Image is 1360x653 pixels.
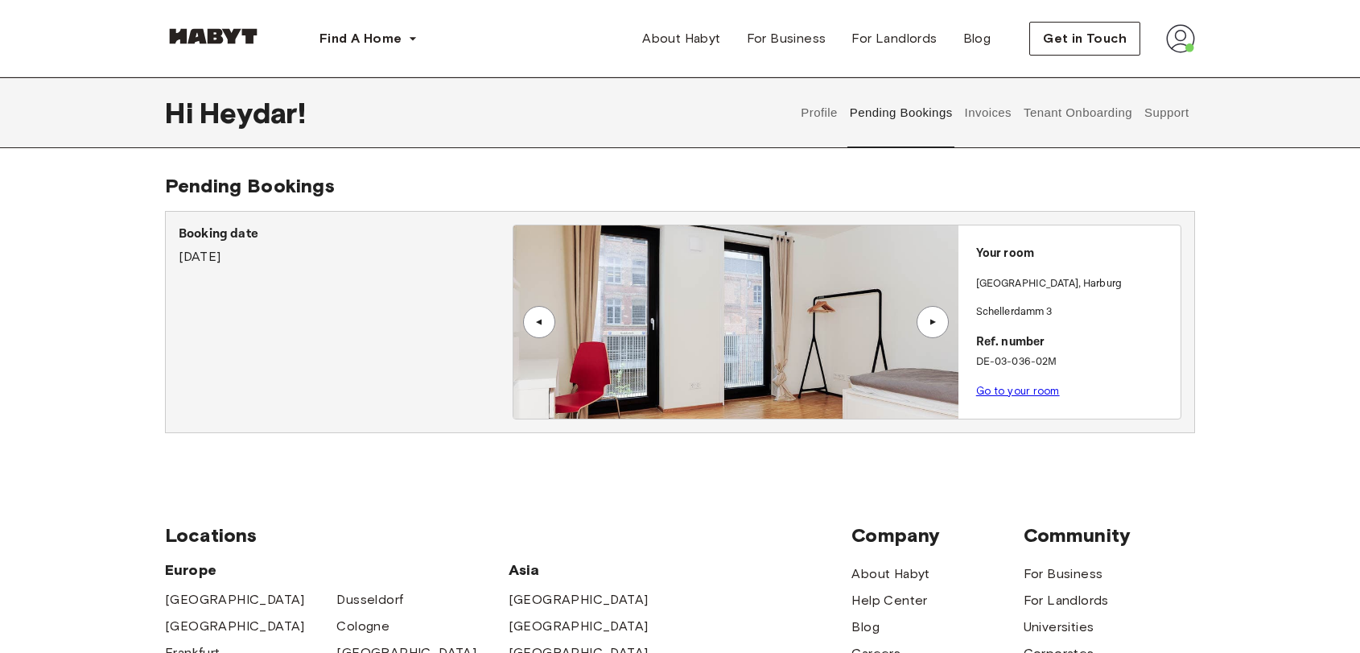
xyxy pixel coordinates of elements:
p: [GEOGRAPHIC_DATA] , Harburg [976,276,1122,292]
span: Find A Home [319,29,402,48]
img: avatar [1166,24,1195,53]
span: Asia [509,560,680,580]
a: Universities [1024,618,1094,637]
p: Booking date [179,225,513,244]
a: Go to your room [976,385,1060,397]
button: Get in Touch [1029,22,1140,56]
span: Pending Bookings [165,174,335,197]
button: Find A Home [307,23,431,55]
p: DE-03-036-02M [976,354,1174,370]
a: For Business [1024,564,1103,584]
span: For Landlords [851,29,937,48]
div: [DATE] [179,225,513,267]
p: Schellerdamm 3 [976,304,1174,320]
p: Ref. number [976,333,1174,352]
a: Help Center [851,591,927,610]
a: For Landlords [839,23,950,55]
a: Blog [851,618,880,637]
span: Company [851,523,1023,548]
button: Profile [799,77,840,148]
span: Heydar ! [200,96,306,130]
span: For Business [747,29,826,48]
button: Support [1142,77,1191,148]
div: user profile tabs [795,77,1195,148]
a: Blog [950,23,1004,55]
button: Tenant Onboarding [1022,77,1135,148]
span: Community [1024,523,1195,548]
span: Hi [165,96,200,130]
a: Cologne [336,617,389,636]
div: ▲ [925,317,941,327]
span: Blog [963,29,991,48]
img: Habyt [165,28,262,44]
a: For Landlords [1024,591,1109,610]
button: Invoices [962,77,1013,148]
span: Europe [165,560,509,580]
span: Locations [165,523,851,548]
p: Your room [976,245,1174,263]
a: About Habyt [629,23,733,55]
span: About Habyt [642,29,720,48]
a: [GEOGRAPHIC_DATA] [509,590,649,610]
a: [GEOGRAPHIC_DATA] [509,617,649,636]
a: About Habyt [851,564,929,584]
a: [GEOGRAPHIC_DATA] [165,617,305,636]
a: For Business [734,23,839,55]
img: Image of the room [513,225,958,419]
span: Get in Touch [1043,29,1127,48]
div: ▲ [531,317,547,327]
a: [GEOGRAPHIC_DATA] [165,590,305,610]
a: Dusseldorf [336,590,403,610]
button: Pending Bookings [847,77,954,148]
